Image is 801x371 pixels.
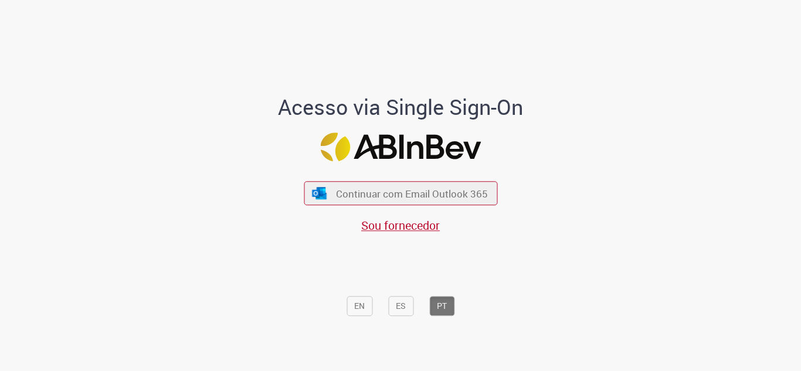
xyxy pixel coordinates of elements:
img: ícone Azure/Microsoft 360 [311,187,328,199]
button: ícone Azure/Microsoft 360 Continuar com Email Outlook 365 [304,181,497,205]
img: Logo ABInBev [320,133,481,162]
h1: Acesso via Single Sign-On [238,96,564,119]
button: PT [429,297,454,316]
a: Sou fornecedor [361,218,440,234]
button: ES [388,297,413,316]
span: Continuar com Email Outlook 365 [336,187,488,200]
button: EN [347,297,372,316]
